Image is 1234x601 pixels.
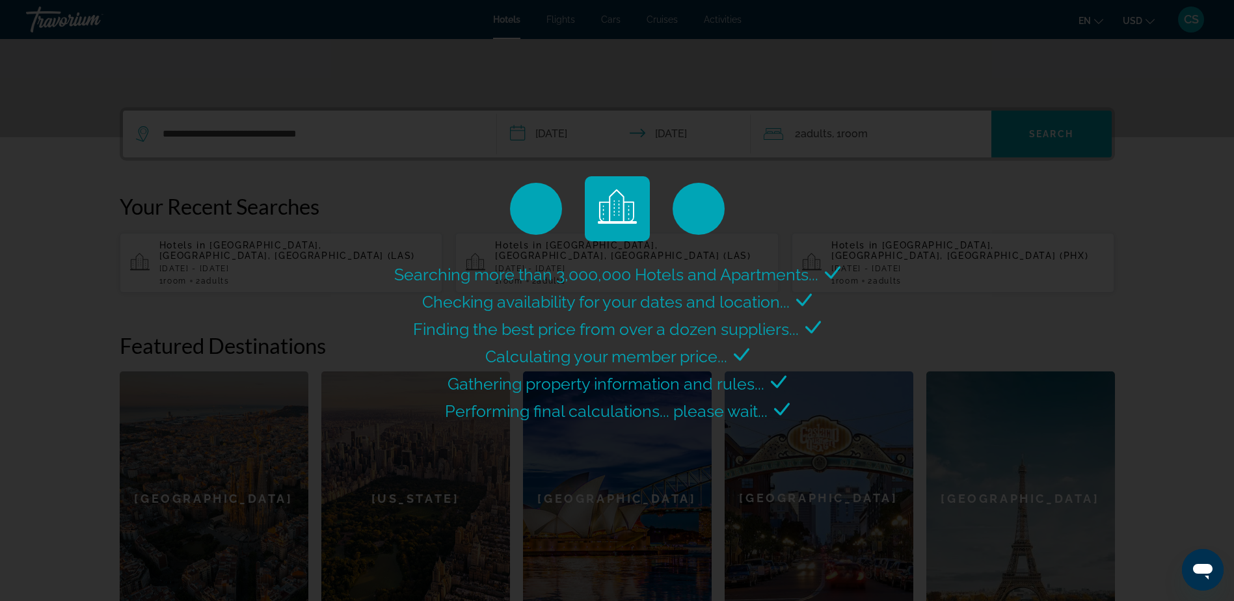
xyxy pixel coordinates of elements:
[485,347,727,366] span: Calculating your member price...
[445,401,768,421] span: Performing final calculations... please wait...
[448,374,764,394] span: Gathering property information and rules...
[422,292,790,312] span: Checking availability for your dates and location...
[413,319,799,339] span: Finding the best price from over a dozen suppliers...
[394,265,818,284] span: Searching more than 3,000,000 Hotels and Apartments...
[1182,549,1224,591] iframe: Button to launch messaging window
